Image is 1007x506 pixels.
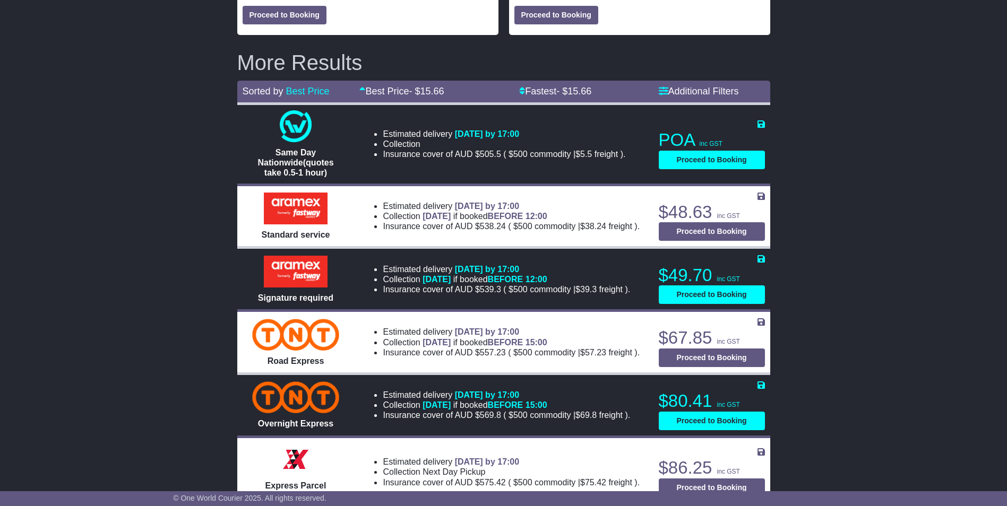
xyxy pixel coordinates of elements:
[383,467,640,477] li: Collection
[580,411,597,420] span: 69.8
[455,390,520,399] span: [DATE] by 17:00
[480,411,501,420] span: 569.8
[511,222,635,231] span: $ $
[383,457,640,467] li: Estimated delivery
[511,348,635,357] span: $ $
[383,410,501,420] span: Insurance cover of AUD $
[258,293,333,302] span: Signature required
[573,150,575,159] span: |
[717,338,740,345] span: inc GST
[383,477,505,487] span: Insurance cover of AUD $
[508,347,640,357] span: ( ).
[359,86,444,97] a: Best Price- $15.66
[383,139,625,149] li: Collection
[530,150,571,159] span: Commodity
[383,337,640,347] li: Collection
[514,6,598,24] button: Proceed to Booking
[265,481,326,500] span: Express Parcel Service
[608,222,632,231] span: Freight
[383,284,501,294] span: Insurance cover of AUD $
[480,348,506,357] span: 557.23
[503,410,630,420] span: ( ).
[243,86,283,97] span: Sorted by
[173,494,326,502] span: © One World Courier 2025. All rights reserved.
[659,151,765,169] button: Proceed to Booking
[599,411,623,420] span: Freight
[420,86,444,97] span: 15.66
[659,222,765,241] button: Proceed to Booking
[659,390,765,412] p: $80.41
[518,222,532,231] span: 500
[530,411,571,420] span: Commodity
[518,478,532,487] span: 500
[513,150,528,159] span: 500
[578,222,580,231] span: |
[506,285,625,294] span: $ $
[608,478,632,487] span: Freight
[518,348,532,357] span: 500
[423,467,485,476] span: Next Day Pickup
[700,140,722,147] span: inc GST
[513,285,528,294] span: 500
[383,274,630,284] li: Collection
[717,275,740,283] span: inc GST
[503,149,625,159] span: ( ).
[659,265,765,286] p: $49.70
[573,411,575,420] span: |
[455,457,520,466] span: [DATE] by 17:00
[567,86,591,97] span: 15.66
[423,338,451,347] span: [DATE]
[455,129,520,138] span: [DATE] by 17:00
[506,411,625,420] span: $ $
[383,149,501,159] span: Insurance cover of AUD $
[508,221,640,231] span: ( ).
[511,478,635,487] span: $ $
[488,212,523,221] span: BEFORE
[526,338,547,347] span: 15:00
[578,348,580,357] span: |
[608,348,632,357] span: Freight
[717,212,740,220] span: inc GST
[535,348,575,357] span: Commodity
[535,478,575,487] span: Commodity
[519,86,591,97] a: Fastest- $15.66
[383,347,505,357] span: Insurance cover of AUD $
[243,6,326,24] button: Proceed to Booking
[580,150,592,159] span: 5.5
[488,400,523,409] span: BEFORE
[264,193,328,224] img: Aramex: Standard service
[280,443,312,475] img: Border Express: Express Parcel Service
[599,285,623,294] span: Freight
[526,400,547,409] span: 15:00
[268,356,324,365] span: Road Express
[526,275,547,284] span: 12:00
[258,419,333,428] span: Overnight Express
[383,201,640,211] li: Estimated delivery
[488,338,523,347] span: BEFORE
[480,150,501,159] span: 505.5
[423,212,451,221] span: [DATE]
[659,478,765,497] button: Proceed to Booking
[659,412,765,430] button: Proceed to Booking
[580,285,597,294] span: 39.3
[595,150,618,159] span: Freight
[585,478,606,487] span: 75.42
[252,381,339,413] img: TNT Domestic: Overnight Express
[455,327,520,336] span: [DATE] by 17:00
[286,86,330,97] a: Best Price
[488,275,523,284] span: BEFORE
[659,348,765,367] button: Proceed to Booking
[423,400,547,409] span: if booked
[252,319,339,351] img: TNT Domestic: Road Express
[383,327,640,337] li: Estimated delivery
[423,275,451,284] span: [DATE]
[513,411,528,420] span: 500
[659,202,765,223] p: $48.63
[480,478,506,487] span: 575.42
[409,86,444,97] span: - $
[717,468,740,475] span: inc GST
[383,221,505,231] span: Insurance cover of AUD $
[480,285,501,294] span: 539.3
[659,327,765,348] p: $67.85
[383,211,640,221] li: Collection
